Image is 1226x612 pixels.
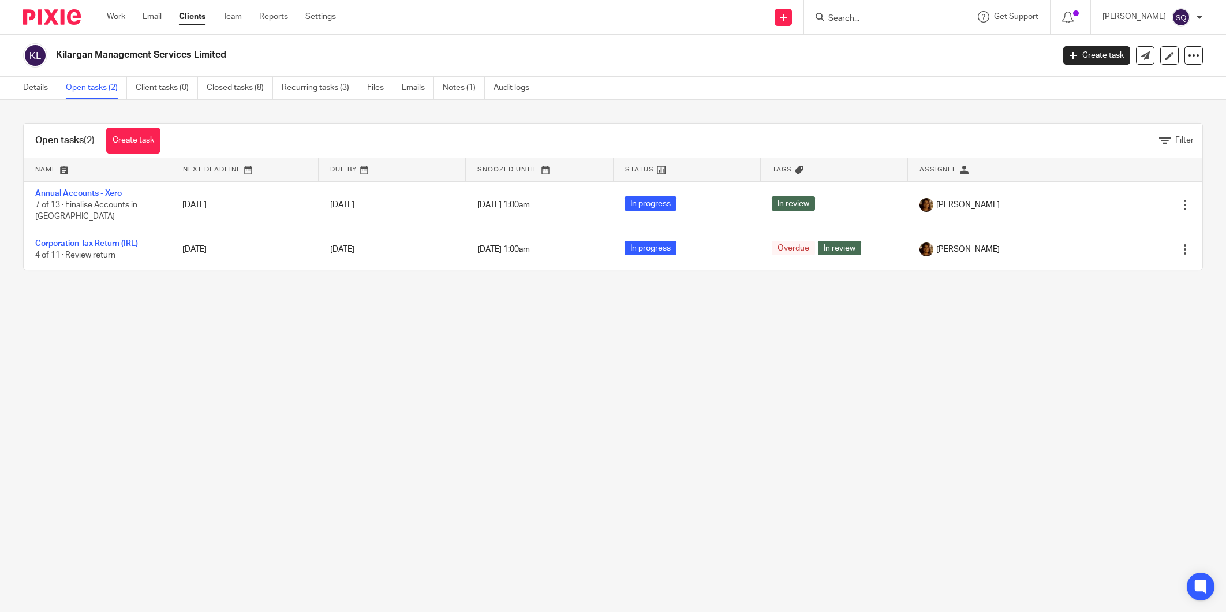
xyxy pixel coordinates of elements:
span: Status [625,166,654,173]
span: Overdue [772,241,815,255]
a: Clients [179,11,205,23]
a: Client tasks (0) [136,77,198,99]
a: Reports [259,11,288,23]
span: (2) [84,136,95,145]
img: svg%3E [1172,8,1190,27]
a: Notes (1) [443,77,485,99]
a: Work [107,11,125,23]
a: Details [23,77,57,99]
input: Search [827,14,931,24]
a: Audit logs [494,77,538,99]
span: [PERSON_NAME] [936,199,1000,211]
span: [DATE] 1:00am [477,245,530,253]
span: In review [772,196,815,211]
td: [DATE] [171,229,318,270]
a: Recurring tasks (3) [282,77,358,99]
span: Get Support [994,13,1038,21]
span: [PERSON_NAME] [936,244,1000,255]
span: [DATE] [330,201,354,209]
span: [DATE] 1:00am [477,201,530,209]
a: Emails [402,77,434,99]
span: 4 of 11 · Review return [35,251,115,259]
h1: Open tasks [35,135,95,147]
img: Arvinder.jpeg [919,242,933,256]
span: [DATE] [330,245,354,253]
a: Create task [1063,46,1130,65]
img: Arvinder.jpeg [919,198,933,212]
span: Snoozed Until [477,166,538,173]
span: In progress [625,196,676,211]
a: Corporation Tax Return (IRE) [35,240,138,248]
a: Settings [305,11,336,23]
td: [DATE] [171,181,318,229]
span: Tags [772,166,792,173]
p: [PERSON_NAME] [1102,11,1166,23]
img: svg%3E [23,43,47,68]
a: Team [223,11,242,23]
span: In review [818,241,861,255]
span: Filter [1175,136,1194,144]
a: Annual Accounts - Xero [35,189,122,197]
a: Open tasks (2) [66,77,127,99]
a: Create task [106,128,160,154]
span: In progress [625,241,676,255]
a: Closed tasks (8) [207,77,273,99]
a: Files [367,77,393,99]
a: Email [143,11,162,23]
h2: Kilargan Management Services Limited [56,49,848,61]
span: 7 of 13 · Finalise Accounts in [GEOGRAPHIC_DATA] [35,201,137,221]
img: Pixie [23,9,81,25]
